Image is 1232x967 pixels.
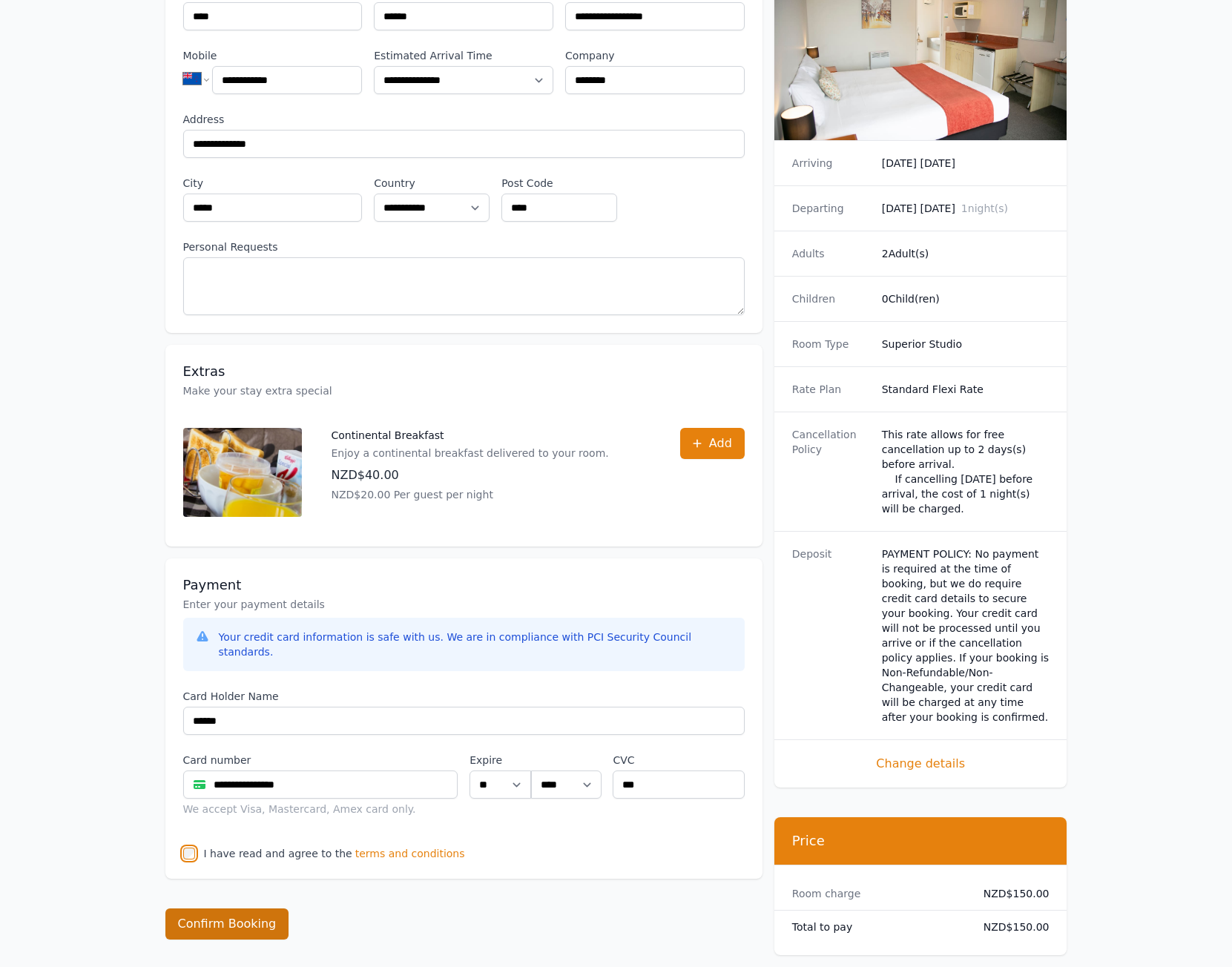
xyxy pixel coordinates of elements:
dd: NZD$150.00 [972,920,1050,934]
p: Make your stay extra special [183,383,745,398]
label: Address [183,112,745,127]
dt: Departing [792,201,870,216]
div: We accept Visa, Mastercard, Amex card only. [183,802,458,816]
label: CVC [613,753,744,768]
p: Enter your payment details [183,597,745,612]
label: Card number [183,753,458,768]
p: Continental Breakfast [332,428,609,443]
label: Expire [470,753,531,768]
p: Enjoy a continental breakfast delivered to your room. [332,446,609,461]
dd: 2 Adult(s) [882,246,1050,261]
span: Add [709,435,732,452]
dt: Total to pay [792,920,960,934]
button: Add [680,428,745,459]
span: 1 night(s) [961,202,1008,214]
dd: 0 Child(ren) [882,291,1050,306]
dt: Room charge [792,886,960,901]
dt: Arriving [792,156,870,171]
label: Mobile [183,48,363,63]
dt: Room Type [792,337,870,352]
label: . [531,753,601,768]
label: City [183,176,363,191]
button: Confirm Booking [165,908,289,940]
label: Estimated Arrival Time [374,48,553,63]
dd: [DATE] [DATE] [882,201,1050,216]
dd: Standard Flexi Rate [882,382,1050,397]
h3: Price [792,832,1050,850]
label: Company [565,48,745,63]
label: Country [374,176,490,191]
dd: Superior Studio [882,337,1050,352]
dt: Children [792,291,870,306]
div: Your credit card information is safe with us. We are in compliance with PCI Security Council stan... [219,630,733,659]
dt: Cancellation Policy [792,427,870,516]
dd: PAYMENT POLICY: No payment is required at the time of booking, but we do require credit card deta... [882,547,1050,725]
label: Post Code [501,176,617,191]
div: This rate allows for free cancellation up to 2 days(s) before arrival. If cancelling [DATE] befor... [882,427,1050,516]
dt: Rate Plan [792,382,870,397]
dd: NZD$150.00 [972,886,1050,901]
label: I have read and agree to the [204,848,352,859]
dt: Deposit [792,547,870,725]
span: Change details [792,755,1050,773]
h3: Payment [183,576,745,594]
p: NZD$40.00 [332,466,609,484]
p: NZD$20.00 Per guest per night [332,487,609,502]
span: terms and conditions [355,846,465,861]
img: Continental Breakfast [183,428,302,517]
h3: Extras [183,363,745,380]
dt: Adults [792,246,870,261]
dd: [DATE] [DATE] [882,156,1050,171]
label: Personal Requests [183,240,745,254]
label: Card Holder Name [183,689,745,704]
